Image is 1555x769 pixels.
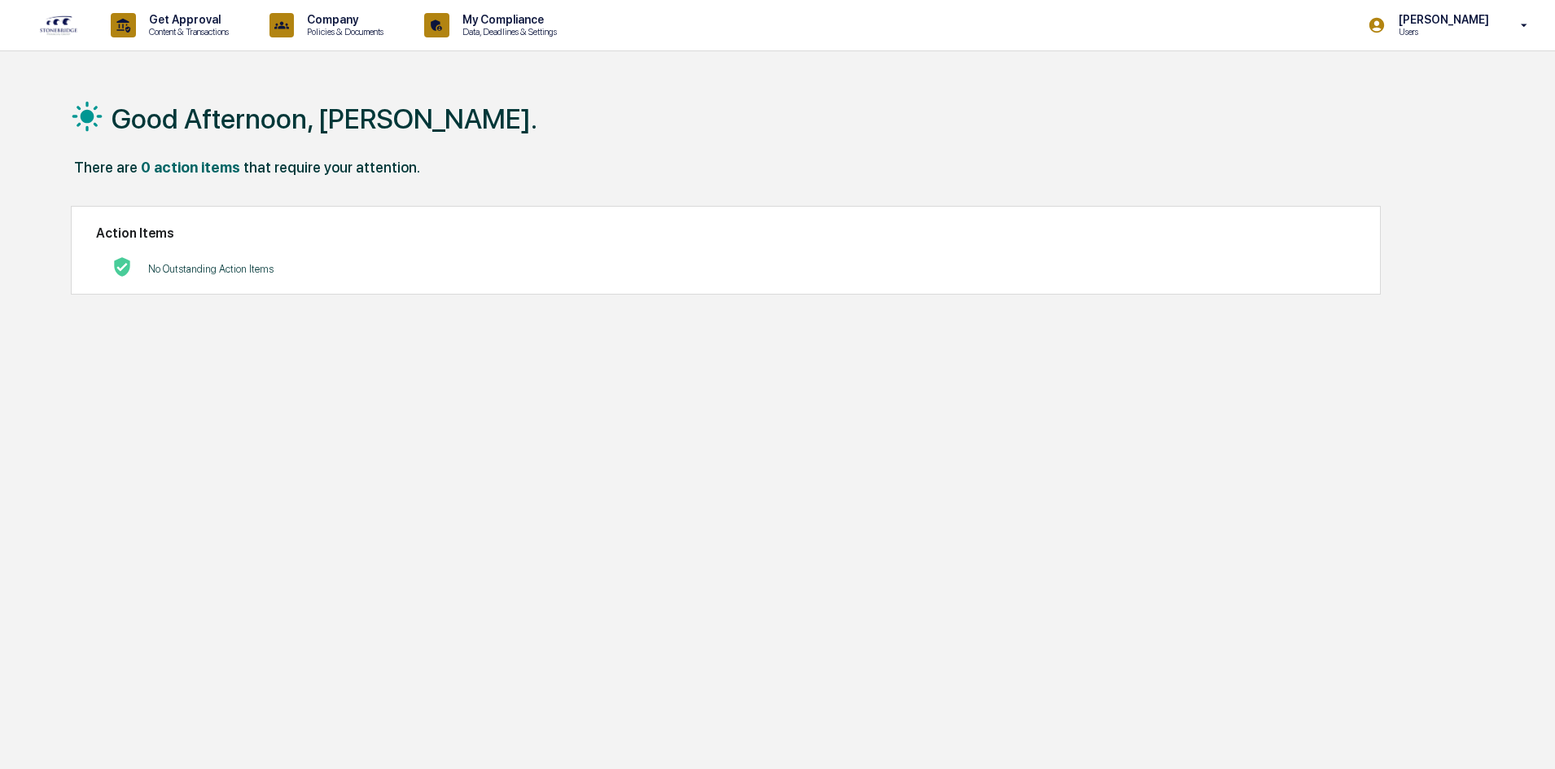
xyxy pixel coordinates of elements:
p: [PERSON_NAME] [1386,13,1497,26]
p: Company [294,13,392,26]
p: Policies & Documents [294,26,392,37]
img: No Actions logo [112,257,132,277]
p: My Compliance [449,13,565,26]
p: No Outstanding Action Items [148,263,274,275]
p: Get Approval [136,13,237,26]
div: that require your attention. [243,159,420,176]
img: logo [39,15,78,36]
h2: Action Items [96,225,1356,241]
p: Content & Transactions [136,26,237,37]
h1: Good Afternoon, [PERSON_NAME]. [112,103,537,135]
div: 0 action items [141,159,240,176]
p: Users [1386,26,1497,37]
div: There are [74,159,138,176]
p: Data, Deadlines & Settings [449,26,565,37]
